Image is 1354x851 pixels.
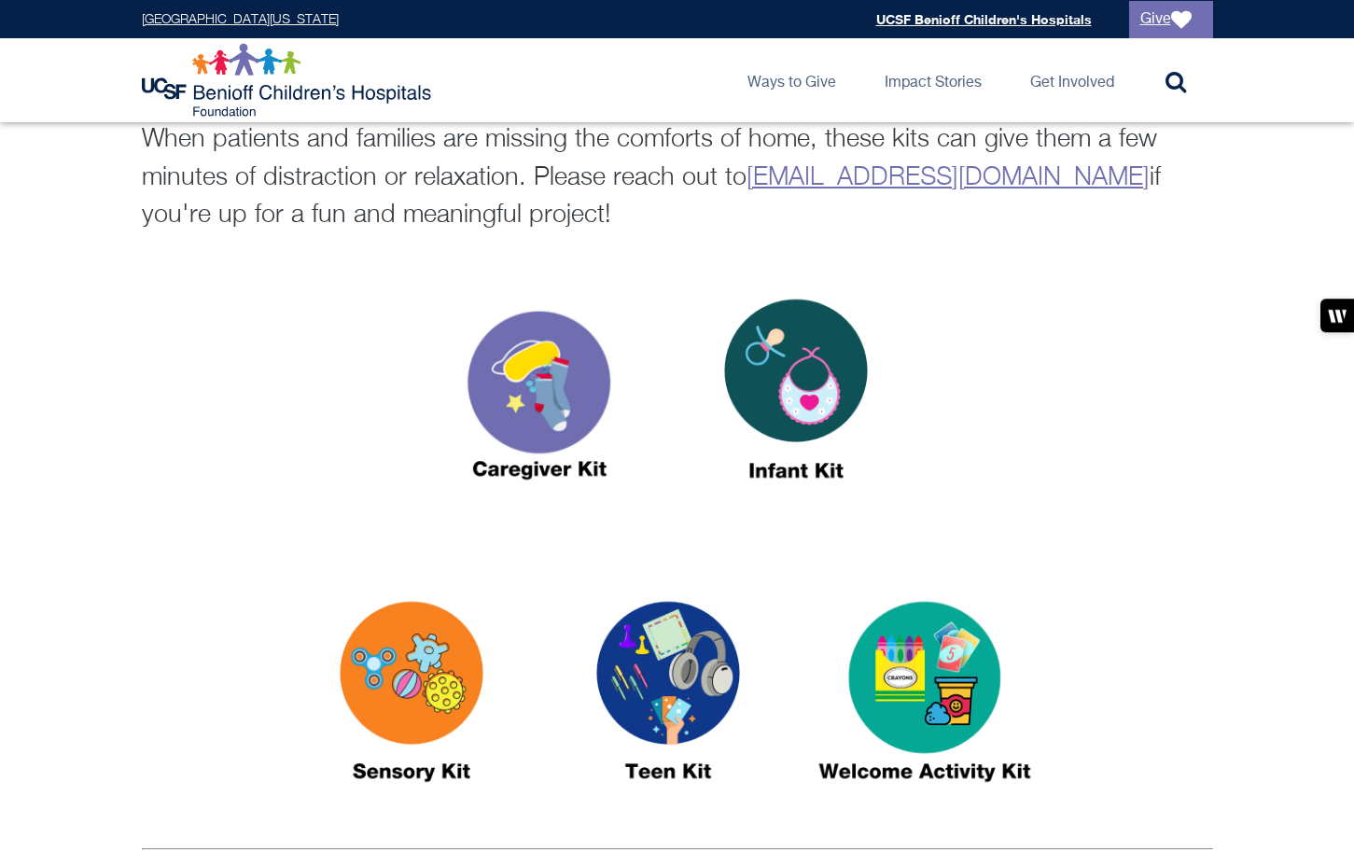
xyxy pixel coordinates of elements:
[142,13,339,26] a: [GEOGRAPHIC_DATA][US_STATE]
[876,11,1092,27] a: UCSF Benioff Children's Hospitals
[870,38,997,122] a: Impact Stories
[142,121,1213,235] p: When patients and families are missing the comforts of home, these kits can give them a few minut...
[551,565,785,834] img: Teen Kit
[142,43,436,118] img: Logo for UCSF Benioff Children's Hospitals Foundation
[747,165,1150,190] a: [EMAIL_ADDRESS][DOMAIN_NAME]
[1129,1,1213,38] a: Give
[679,263,913,532] img: infant kit
[1015,38,1129,122] a: Get Involved
[808,565,1041,834] img: Activity Kits
[733,38,851,122] a: Ways to Give
[295,565,528,834] img: Sensory Kits
[423,263,656,532] img: caregiver kit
